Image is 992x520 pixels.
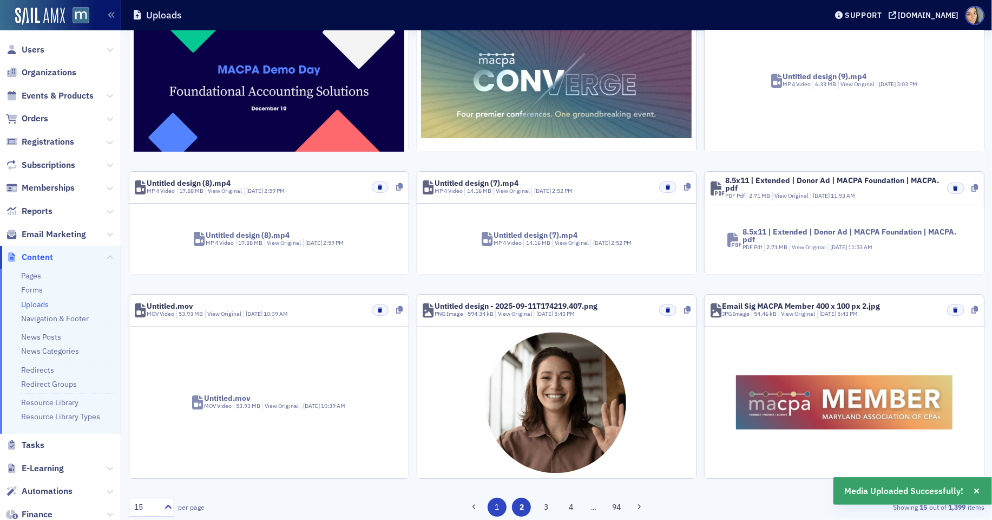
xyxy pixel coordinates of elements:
[820,310,838,317] span: [DATE]
[743,243,762,252] div: PDF Pdf
[264,187,285,194] span: 2:59 PM
[22,90,94,102] span: Events & Products
[845,485,964,498] span: Media Uploaded Successfully!
[435,179,518,187] div: Untitled design (7).mp4
[6,485,73,497] a: Automations
[21,300,49,309] a: Uploads
[488,498,507,517] button: 1
[841,80,875,88] a: View Original
[236,239,263,248] div: 17.88 MB
[21,332,61,342] a: News Posts
[611,239,632,246] span: 2:52 PM
[494,231,577,239] div: Untitled design (7).mp4
[21,365,54,375] a: Redirects
[134,502,158,513] div: 15
[781,310,816,317] a: View Original
[498,310,532,317] a: View Original
[813,192,831,199] span: [DATE]
[15,8,65,25] img: SailAMX
[22,205,52,217] span: Reports
[726,192,745,200] div: PDF Pdf
[512,498,531,517] button: 2
[775,192,809,199] a: View Original
[586,502,601,512] span: …
[523,239,550,248] div: 14.16 MB
[147,187,175,196] div: MP 4 Video
[435,310,463,318] div: PNG Image
[21,271,41,281] a: Pages
[743,228,961,243] div: 8.5x11 | Extended | Donor Ad | MACPA Foundation | MACPA.pdf
[536,310,554,317] span: [DATE]
[6,44,44,56] a: Users
[22,439,44,451] span: Tasks
[6,67,76,79] a: Organizations
[208,187,242,194] a: View Original
[898,10,959,20] div: [DOMAIN_NAME]
[947,502,968,512] strong: 1,399
[555,239,589,246] a: View Original
[177,187,204,196] div: 17.88 MB
[607,498,626,517] button: 94
[22,44,44,56] span: Users
[21,398,78,407] a: Resource Library
[305,239,323,246] span: [DATE]
[206,231,290,239] div: Untitled design (8).mp4
[22,251,53,263] span: Content
[496,187,530,194] a: View Original
[21,285,43,295] a: Forms
[593,239,611,246] span: [DATE]
[838,310,858,317] span: 5:43 PM
[234,402,261,411] div: 53.93 MB
[21,346,79,356] a: News Categories
[6,439,44,451] a: Tasks
[22,463,64,474] span: E-Learning
[22,67,76,79] span: Organizations
[22,159,75,171] span: Subscriptions
[783,80,811,89] div: MP 4 Video
[264,310,288,317] span: 10:39 AM
[897,80,918,88] span: 3:03 PM
[22,182,75,194] span: Memberships
[831,192,856,199] span: 11:53 AM
[207,310,241,317] a: View Original
[176,310,203,318] div: 53.93 MB
[813,80,837,89] div: 6.33 MB
[965,6,984,25] span: Profile
[465,310,494,318] div: 594.34 kB
[246,187,264,194] span: [DATE]
[22,229,86,240] span: Email Marketing
[73,7,89,24] img: SailAMX
[21,314,89,323] a: Navigation & Footer
[22,136,74,148] span: Registrations
[146,9,182,22] h1: Uploads
[918,502,929,512] strong: 15
[707,502,984,512] div: Showing out of items
[6,463,64,474] a: E-Learning
[6,159,75,171] a: Subscriptions
[206,239,234,248] div: MP 4 Video
[494,239,522,248] div: MP 4 Video
[204,394,251,402] div: Untitled.mov
[848,243,872,251] span: 11:53 AM
[246,310,264,317] span: [DATE]
[722,302,881,310] div: Email Sig MACPA Member 400 x 100 px 2.jpg
[783,73,867,80] div: Untitled design (9).mp4
[22,113,48,125] span: Orders
[6,113,48,125] a: Orders
[6,229,86,240] a: Email Marketing
[845,10,882,20] div: Support
[534,187,552,194] span: [DATE]
[435,302,597,310] div: Untitled design - 2025-09-11T174219.407.png
[265,402,299,409] a: View Original
[879,80,897,88] span: [DATE]
[464,187,491,196] div: 14.16 MB
[22,485,73,497] span: Automations
[147,310,174,318] div: MOV Video
[21,412,100,421] a: Resource Library Types
[303,402,321,409] span: [DATE]
[435,187,463,196] div: MP 4 Video
[537,498,556,517] button: 3
[267,239,301,246] a: View Original
[147,302,193,310] div: Untitled.mov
